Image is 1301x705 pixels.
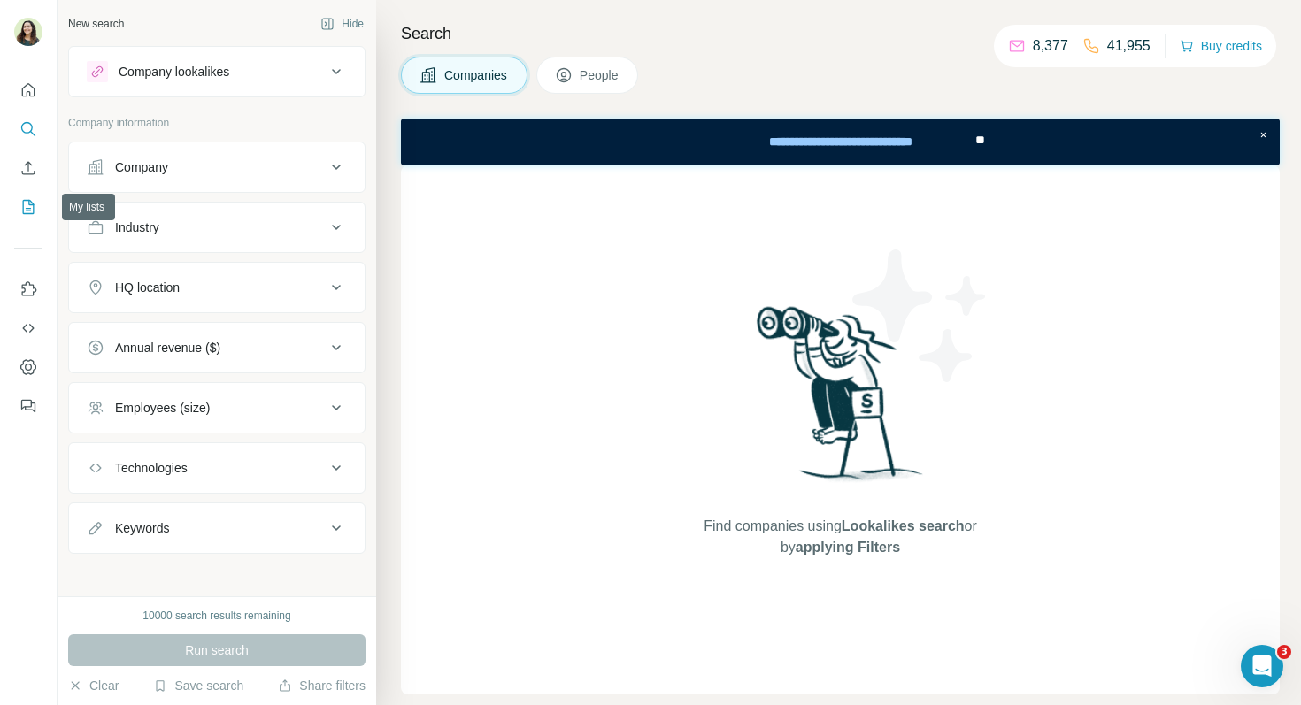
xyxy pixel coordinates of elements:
[14,74,42,106] button: Quick start
[308,11,376,37] button: Hide
[69,507,365,549] button: Keywords
[14,273,42,305] button: Use Surfe on LinkedIn
[14,390,42,422] button: Feedback
[796,540,900,555] span: applying Filters
[69,206,365,249] button: Industry
[841,236,1000,395] img: Surfe Illustration - Stars
[698,516,982,558] span: Find companies using or by
[68,16,124,32] div: New search
[278,677,366,694] button: Share filters
[444,66,509,84] span: Companies
[14,18,42,46] img: Avatar
[115,218,159,236] div: Industry
[69,266,365,309] button: HQ location
[69,50,365,93] button: Company lookalikes
[153,677,243,694] button: Save search
[14,113,42,145] button: Search
[115,519,169,537] div: Keywords
[1107,35,1151,57] p: 41,955
[1180,34,1262,58] button: Buy credits
[119,63,229,80] div: Company lookalikes
[115,399,210,417] div: Employees (size)
[749,302,933,499] img: Surfe Illustration - Woman searching with binoculars
[14,312,42,344] button: Use Surfe API
[115,279,180,296] div: HQ location
[115,459,188,477] div: Technologies
[1241,645,1283,687] iframe: Intercom live chat
[14,152,42,184] button: Enrich CSV
[115,158,168,176] div: Company
[401,21,1280,46] h4: Search
[69,326,365,369] button: Annual revenue ($)
[69,387,365,429] button: Employees (size)
[842,518,965,533] span: Lookalikes search
[401,119,1280,165] iframe: Banner
[68,115,366,131] p: Company information
[14,191,42,223] button: My lists
[69,447,365,489] button: Technologies
[1277,645,1291,659] span: 3
[14,351,42,383] button: Dashboard
[580,66,620,84] span: People
[68,677,119,694] button: Clear
[142,608,290,624] div: 10000 search results remaining
[1033,35,1068,57] p: 8,377
[115,339,220,356] div: Annual revenue ($)
[69,146,365,188] button: Company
